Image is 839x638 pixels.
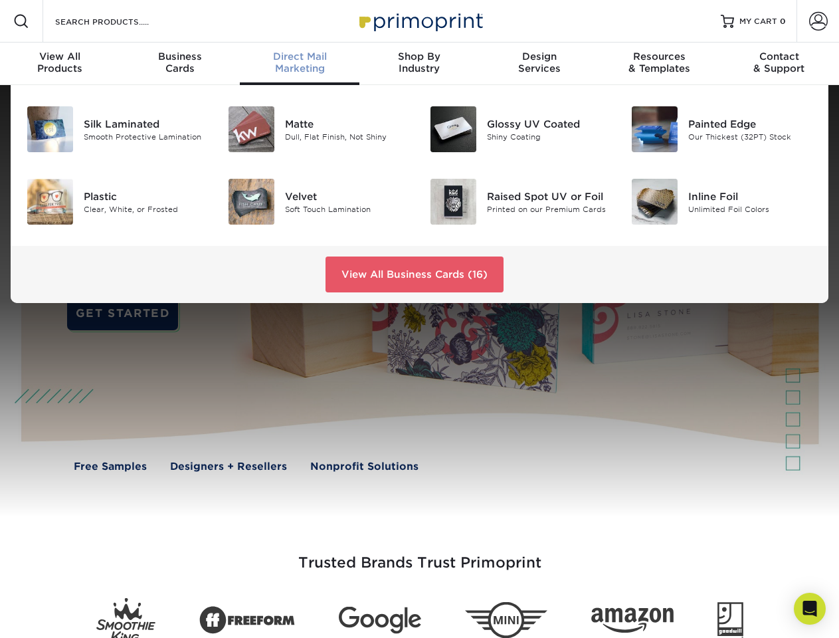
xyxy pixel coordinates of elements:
img: Goodwill [717,602,743,638]
span: Resources [599,51,719,62]
div: Marketing [240,51,359,74]
a: Shop ByIndustry [359,43,479,85]
a: DesignServices [480,43,599,85]
span: Design [480,51,599,62]
a: View All Business Cards (16) [326,257,504,292]
span: Direct Mail [240,51,359,62]
a: BusinessCards [120,43,239,85]
span: Business [120,51,239,62]
div: Cards [120,51,239,74]
img: Google [339,607,421,634]
div: Services [480,51,599,74]
a: Direct MailMarketing [240,43,359,85]
input: SEARCH PRODUCTS..... [54,13,183,29]
img: Amazon [591,608,674,633]
div: Open Intercom Messenger [794,593,826,625]
div: Industry [359,51,479,74]
span: 0 [780,17,786,26]
a: Resources& Templates [599,43,719,85]
div: & Templates [599,51,719,74]
span: Shop By [359,51,479,62]
img: Primoprint [353,7,486,35]
h3: Trusted Brands Trust Primoprint [31,522,808,587]
span: MY CART [739,16,777,27]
